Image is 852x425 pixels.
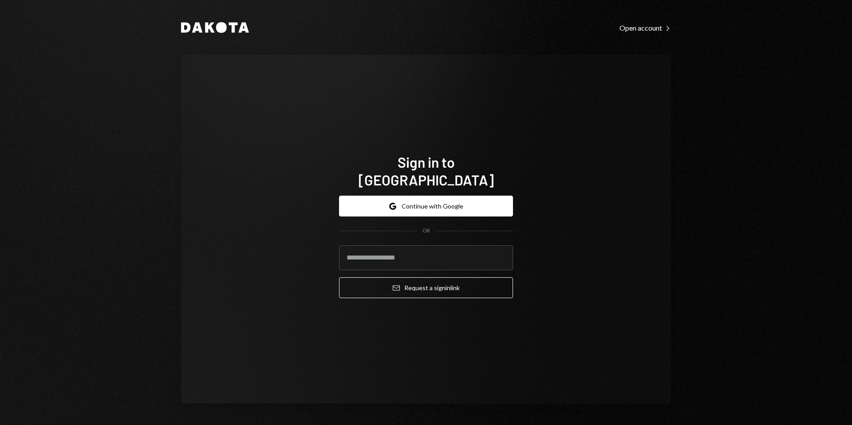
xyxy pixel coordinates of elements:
[339,196,513,216] button: Continue with Google
[619,23,671,32] a: Open account
[339,153,513,189] h1: Sign in to [GEOGRAPHIC_DATA]
[422,227,430,235] div: OR
[339,277,513,298] button: Request a signinlink
[619,24,671,32] div: Open account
